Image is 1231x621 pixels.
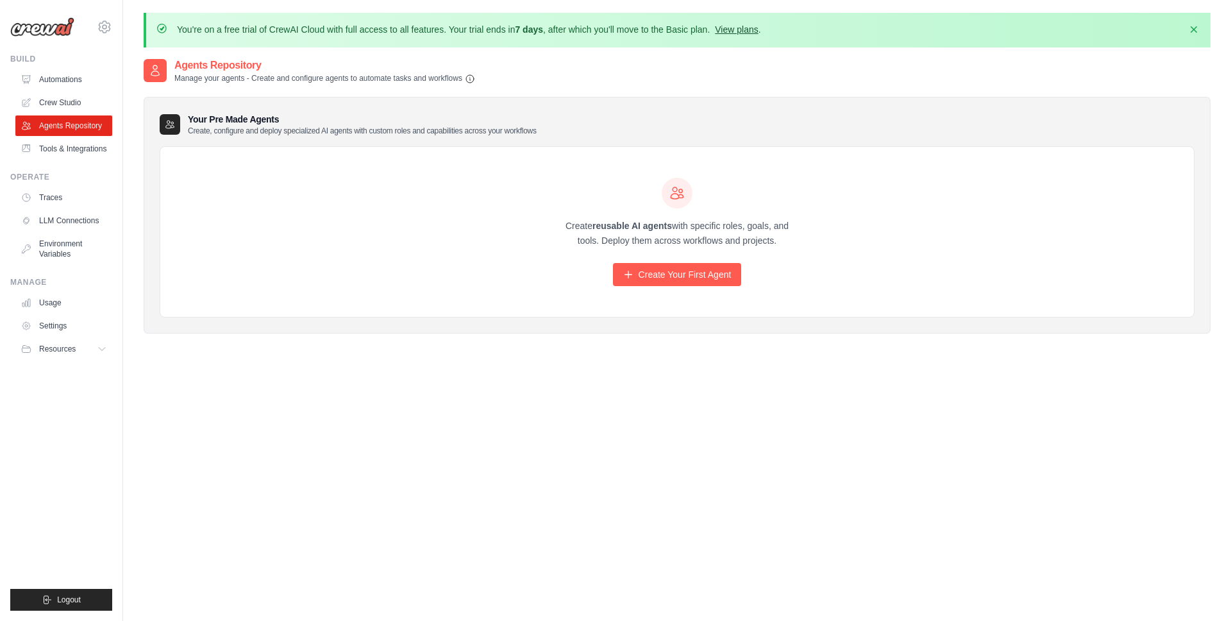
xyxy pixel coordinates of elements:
[15,69,112,90] a: Automations
[174,58,475,73] h2: Agents Repository
[15,339,112,359] button: Resources
[15,293,112,313] a: Usage
[57,595,81,605] span: Logout
[10,589,112,611] button: Logout
[15,210,112,231] a: LLM Connections
[10,17,74,37] img: Logo
[10,277,112,287] div: Manage
[177,23,761,36] p: You're on a free trial of CrewAI Cloud with full access to all features. Your trial ends in , aft...
[188,113,537,136] h3: Your Pre Made Agents
[10,54,112,64] div: Build
[15,316,112,336] a: Settings
[10,172,112,182] div: Operate
[188,126,537,136] p: Create, configure and deploy specialized AI agents with custom roles and capabilities across your...
[613,263,742,286] a: Create Your First Agent
[15,115,112,136] a: Agents Repository
[39,344,76,354] span: Resources
[15,139,112,159] a: Tools & Integrations
[174,73,475,84] p: Manage your agents - Create and configure agents to automate tasks and workflows
[15,187,112,208] a: Traces
[592,221,672,231] strong: reusable AI agents
[15,92,112,113] a: Crew Studio
[715,24,758,35] a: View plans
[15,234,112,264] a: Environment Variables
[515,24,543,35] strong: 7 days
[554,219,800,248] p: Create with specific roles, goals, and tools. Deploy them across workflows and projects.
